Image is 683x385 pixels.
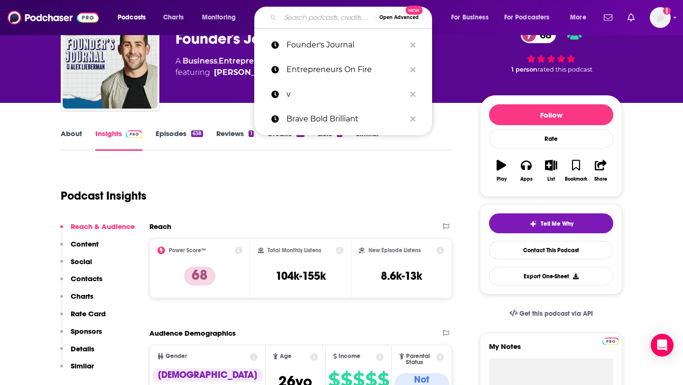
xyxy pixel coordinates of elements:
button: Sponsors [60,327,102,344]
img: Founder's Journal [63,14,157,109]
button: open menu [563,10,598,25]
div: Rate [489,129,613,148]
button: Contacts [60,274,102,292]
button: open menu [111,10,158,25]
button: Share [589,154,613,188]
button: Export One-Sheet [489,267,613,285]
svg: Add a profile image [663,7,671,15]
button: Similar [60,361,94,379]
a: Lists6 [318,129,342,151]
span: Parental Status [406,353,435,366]
img: tell me why sparkle [529,220,537,228]
span: For Podcasters [504,11,550,24]
span: Logged in as autumncomm [650,7,671,28]
span: Open Advanced [379,15,419,20]
a: Credits18 [267,129,305,151]
p: Charts [71,292,93,301]
a: Show notifications dropdown [624,9,638,26]
a: Entrepreneur [219,56,272,65]
p: Contacts [71,274,102,283]
a: Pro website [602,336,619,345]
span: Podcasts [118,11,146,24]
button: List [539,154,563,188]
span: Gender [166,353,187,359]
button: open menu [498,10,563,25]
p: Founder's Journal [286,33,406,57]
p: Content [71,239,99,248]
p: 68 [184,266,215,285]
div: [DEMOGRAPHIC_DATA] [152,368,263,382]
div: 1 [249,130,253,137]
button: Rate Card [60,309,106,327]
a: Brave Bold Brilliant [254,107,432,131]
button: Charts [60,292,93,309]
button: tell me why sparkleTell Me Why [489,213,613,233]
div: List [547,176,555,182]
p: Details [71,344,94,353]
div: A podcast [175,55,348,78]
span: Tell Me Why [541,220,573,228]
button: open menu [195,10,248,25]
a: Contact This Podcast [489,241,613,259]
p: Sponsors [71,327,102,336]
div: Apps [520,176,533,182]
label: My Notes [489,342,613,358]
img: Podchaser Pro [126,130,142,138]
div: Open Intercom Messenger [651,334,674,357]
p: v [286,82,406,107]
a: Founder's Journal [254,33,432,57]
button: open menu [444,10,500,25]
p: Rate Card [71,309,106,318]
span: featuring [175,67,348,78]
a: Charts [157,10,189,25]
a: Get this podcast via API [502,302,600,325]
a: Business [183,56,217,65]
a: Episodes638 [156,129,203,151]
a: InsightsPodchaser Pro [95,129,142,151]
a: Alex Lieberman [214,67,282,78]
a: About [61,129,82,151]
span: Age [280,353,292,359]
img: User Profile [650,7,671,28]
div: Share [594,176,607,182]
span: Monitoring [202,11,236,24]
div: 68 1 personrated this podcast [480,20,622,79]
input: Search podcasts, credits, & more... [280,10,375,25]
span: Charts [163,11,184,24]
h2: Reach [149,222,171,231]
div: Bookmark [565,176,587,182]
button: Show profile menu [650,7,671,28]
button: Play [489,154,514,188]
a: v [254,82,432,107]
a: Reviews1 [216,129,253,151]
h2: Total Monthly Listens [268,247,321,254]
p: Reach & Audience [71,222,135,231]
h2: Audience Demographics [149,329,236,338]
p: Social [71,257,92,266]
h3: 8.6k-13k [381,269,422,283]
span: , [217,56,219,65]
button: Details [60,344,94,362]
span: More [570,11,586,24]
button: Follow [489,104,613,125]
h2: Power Score™ [169,247,206,254]
a: Podchaser - Follow, Share and Rate Podcasts [8,9,99,27]
p: Similar [71,361,94,370]
span: Income [339,353,360,359]
button: Apps [514,154,538,188]
img: Podchaser Pro [602,338,619,345]
span: For Business [451,11,489,24]
button: Bookmark [563,154,588,188]
div: Search podcasts, credits, & more... [263,7,441,28]
p: Brave Bold Brilliant [286,107,406,131]
button: Open AdvancedNew [375,12,423,23]
button: Content [60,239,99,257]
a: Entrepreneurs On Fire [254,57,432,82]
h2: New Episode Listens [369,247,421,254]
a: Similar [356,129,379,151]
span: New [406,6,423,15]
a: Show notifications dropdown [600,9,616,26]
span: rated this podcast [537,66,592,73]
span: Get this podcast via API [519,310,593,318]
